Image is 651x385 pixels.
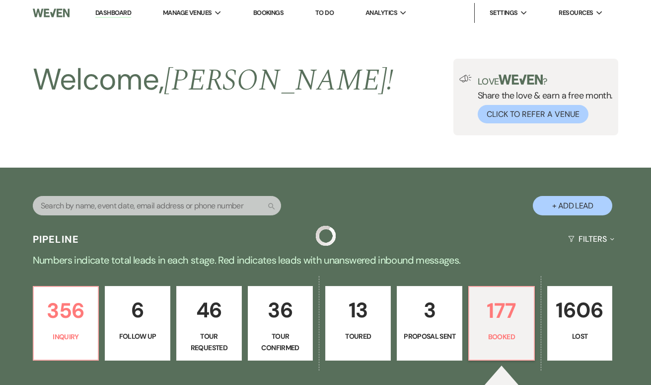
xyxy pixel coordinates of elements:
p: 356 [40,294,92,327]
a: 6Follow Up [105,286,170,361]
p: 177 [475,294,528,327]
button: + Add Lead [533,196,612,215]
h2: Welcome, [33,59,394,101]
a: 36Tour Confirmed [248,286,313,361]
p: Follow Up [111,331,164,342]
p: 36 [254,293,307,327]
a: 1606Lost [547,286,613,361]
a: 13Toured [325,286,391,361]
img: Weven Logo [33,2,70,23]
a: To Do [315,8,334,17]
p: Booked [475,331,528,342]
a: 3Proposal Sent [397,286,462,361]
p: 3 [403,293,456,327]
p: Proposal Sent [403,331,456,342]
p: 1606 [554,293,606,327]
h3: Pipeline [33,232,79,246]
img: loud-speaker-illustration.svg [459,75,472,83]
span: Settings [490,8,518,18]
a: 177Booked [468,286,535,361]
span: Analytics [365,8,397,18]
p: Tour Confirmed [254,331,307,353]
p: Toured [332,331,384,342]
img: loading spinner [316,226,336,246]
img: weven-logo-green.svg [499,75,543,85]
a: Bookings [253,8,284,17]
button: Filters [564,226,618,252]
span: [PERSON_NAME] ! [164,58,393,103]
p: Love ? [478,75,613,86]
p: Tour Requested [183,331,235,353]
p: Lost [554,331,606,342]
a: 356Inquiry [33,286,99,361]
a: 46Tour Requested [176,286,242,361]
input: Search by name, event date, email address or phone number [33,196,281,215]
span: Manage Venues [163,8,212,18]
p: 6 [111,293,164,327]
div: Share the love & earn a free month. [472,75,613,123]
button: Click to Refer a Venue [478,105,588,123]
p: 46 [183,293,235,327]
span: Resources [559,8,593,18]
p: Inquiry [40,331,92,342]
p: 13 [332,293,384,327]
a: Dashboard [95,8,131,18]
